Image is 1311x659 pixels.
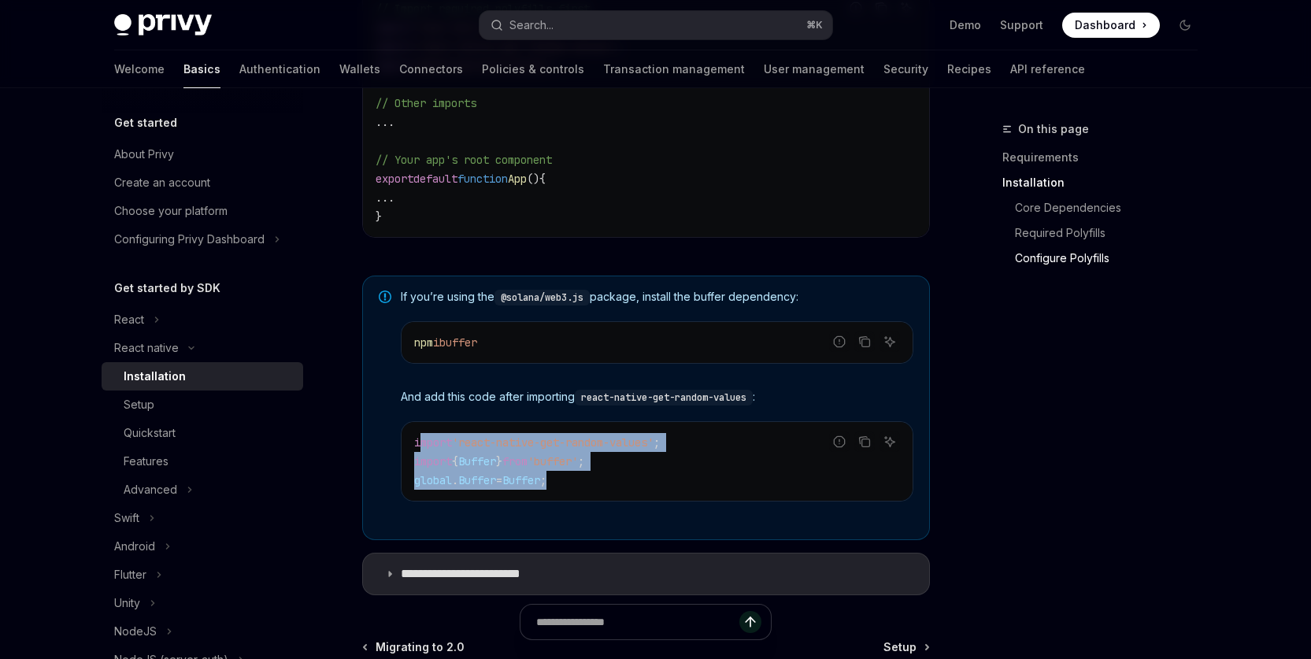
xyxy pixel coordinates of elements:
span: ... [376,115,394,129]
svg: Note [379,291,391,303]
button: Report incorrect code [829,431,850,452]
div: Unity [114,594,140,613]
div: Configuring Privy Dashboard [114,230,265,249]
a: Support [1000,17,1043,33]
span: i [433,335,439,350]
input: Ask a question... [536,605,739,639]
div: Flutter [114,565,146,584]
span: default [413,172,457,186]
button: Toggle Swift section [102,504,303,532]
span: } [376,209,382,224]
div: Setup [124,395,154,414]
a: Create an account [102,168,303,197]
button: Send message [739,611,761,633]
span: () [527,172,539,186]
button: Toggle Advanced section [102,476,303,504]
a: Required Polyfills [1002,220,1210,246]
span: And add this code after importing : [401,389,913,405]
div: Swift [114,509,139,528]
button: Toggle React native section [102,334,303,362]
img: dark logo [114,14,212,36]
div: Installation [124,367,186,386]
span: { [452,454,458,468]
button: Toggle Configuring Privy Dashboard section [102,225,303,254]
a: Setup [102,391,303,419]
a: Installation [102,362,303,391]
span: // Other imports [376,96,476,110]
div: NodeJS [114,622,157,641]
div: Create an account [114,173,210,192]
span: ; [578,454,584,468]
span: App [508,172,527,186]
a: User management [764,50,865,88]
div: React [114,310,144,329]
a: About Privy [102,140,303,168]
div: About Privy [114,145,174,164]
a: Transaction management [603,50,745,88]
code: react-native-get-random-values [575,390,753,405]
button: Toggle Unity section [102,589,303,617]
a: Choose your platform [102,197,303,225]
a: Welcome [114,50,165,88]
button: Copy the contents from the code block [854,431,875,452]
div: Quickstart [124,424,176,442]
span: import [414,454,452,468]
span: Dashboard [1075,17,1135,33]
button: Ask AI [880,431,900,452]
span: Buffer [502,473,540,487]
h5: Get started [114,113,177,132]
a: Recipes [947,50,991,88]
span: function [457,172,508,186]
button: Open search [480,11,832,39]
span: ⌘ K [806,19,823,31]
a: API reference [1010,50,1085,88]
button: Copy the contents from the code block [854,331,875,352]
code: @solana/web3.js [494,290,590,305]
span: = [496,473,502,487]
div: Advanced [124,480,177,499]
button: Ask AI [880,331,900,352]
div: Search... [509,16,554,35]
span: export [376,172,413,186]
span: Buffer [458,454,496,468]
span: npm [414,335,433,350]
span: ; [654,435,660,450]
a: Authentication [239,50,320,88]
span: . [452,473,458,487]
div: Choose your platform [114,202,228,220]
a: Wallets [339,50,380,88]
a: Dashboard [1062,13,1160,38]
a: Security [883,50,928,88]
button: Toggle Android section [102,532,303,561]
div: Android [114,537,155,556]
span: ; [540,473,546,487]
span: If you’re using the package, install the buffer dependency: [401,289,913,305]
a: Policies & controls [482,50,584,88]
span: { [539,172,546,186]
a: Basics [183,50,220,88]
a: Connectors [399,50,463,88]
div: React native [114,339,179,357]
a: Core Dependencies [1002,195,1210,220]
a: Features [102,447,303,476]
span: import [414,435,452,450]
h5: Get started by SDK [114,279,220,298]
span: } [496,454,502,468]
button: Toggle dark mode [1172,13,1198,38]
a: Installation [1002,170,1210,195]
button: Toggle React section [102,305,303,334]
span: from [502,454,528,468]
a: Requirements [1002,145,1210,170]
a: Quickstart [102,419,303,447]
span: // Your app's root component [376,153,552,167]
span: ... [376,191,394,205]
span: 'react-native-get-random-values' [452,435,654,450]
a: Configure Polyfills [1002,246,1210,271]
span: Buffer [458,473,496,487]
div: Features [124,452,169,471]
button: Toggle Flutter section [102,561,303,589]
a: Demo [950,17,981,33]
button: Report incorrect code [829,331,850,352]
span: buffer [439,335,477,350]
span: 'buffer' [528,454,578,468]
